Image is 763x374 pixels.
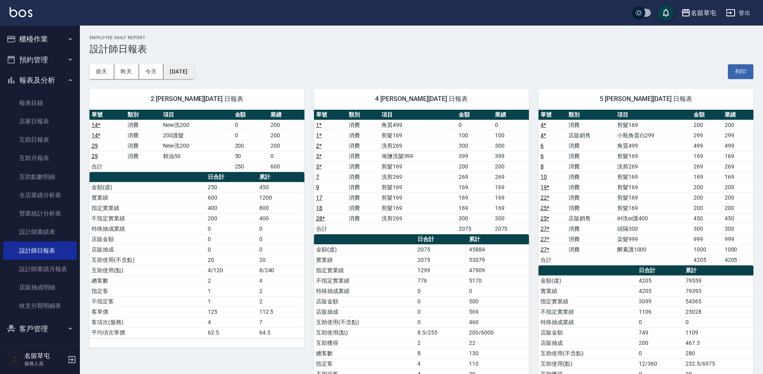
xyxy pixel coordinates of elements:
button: 登出 [723,6,753,20]
th: 項目 [380,110,457,120]
td: 特殊抽成業績 [314,286,415,296]
td: 酵素護1000 [615,244,692,255]
td: 合計 [89,161,125,172]
td: 洗剪269 [380,172,457,182]
td: 300 [493,213,529,224]
td: 800 [257,203,304,213]
td: 金額(虛) [314,244,415,255]
td: 0 [206,234,257,244]
td: 300 [691,224,722,234]
td: 消費 [347,182,380,192]
img: Logo [10,7,32,17]
td: 剪髮169 [615,120,692,130]
th: 金額 [457,110,493,120]
td: 499 [691,140,722,151]
td: 62.5 [206,327,257,338]
span: 2 [PERSON_NAME][DATE] 日報表 [99,95,295,103]
a: 互助日報表 [3,131,77,149]
td: 剪髮169 [615,192,692,203]
td: 500 [467,296,529,307]
td: 指定實業績 [314,265,415,275]
th: 金額 [233,110,269,120]
td: 平均項次單價 [89,327,206,338]
td: 0 [493,120,529,130]
button: 昨天 [114,64,139,79]
th: 業績 [493,110,529,120]
td: 749 [637,327,684,338]
td: 200/6000 [467,327,529,338]
td: 客項次(服務) [89,317,206,327]
td: 消費 [566,140,615,151]
button: 列印 [728,64,753,79]
td: 不指定實業績 [89,213,206,224]
td: 460 [467,317,529,327]
td: 消費 [347,151,380,161]
th: 金額 [691,110,722,120]
td: 169 [493,203,529,213]
td: 消費 [125,140,161,151]
td: 剪髮169 [615,182,692,192]
td: 54365 [684,296,753,307]
td: 金額(虛) [89,182,206,192]
td: 0 [684,317,753,327]
td: 互助使用(點) [89,265,206,275]
td: 合計 [314,224,347,234]
td: 8.5/255 [415,327,467,338]
td: 4 [415,358,467,369]
td: 0 [637,317,684,327]
a: 7 [316,174,319,180]
td: 店販金額 [538,327,637,338]
td: 0 [206,224,257,234]
td: 7 [257,317,304,327]
td: 2075 [415,244,467,255]
td: 1 [206,286,257,296]
td: 消費 [125,151,161,161]
td: 200 [691,182,722,192]
a: 全店業績分析表 [3,186,77,204]
td: 0 [457,120,493,130]
td: 1106 [637,307,684,317]
td: 467.3 [684,338,753,348]
th: 日合計 [415,234,467,245]
td: 2 [257,286,304,296]
td: 0 [233,120,269,130]
th: 累計 [257,172,304,182]
td: 互助獲得 [314,338,415,348]
th: 業績 [268,110,304,120]
td: 1109 [684,327,753,338]
th: 累計 [684,265,753,276]
td: 200 [493,161,529,172]
td: 特殊抽成業績 [538,317,637,327]
td: 0 [257,224,304,234]
td: 4205 [691,255,722,265]
td: 110 [467,358,529,369]
td: 200 [233,140,269,151]
th: 單號 [89,110,125,120]
td: 消費 [347,203,380,213]
a: 6 [540,153,544,159]
td: 169 [691,151,722,161]
button: 前天 [89,64,114,79]
td: 569 [467,307,529,317]
td: 2 [257,296,304,307]
a: 10 [540,174,547,180]
td: 112.5 [257,307,304,317]
td: 2 [206,275,257,286]
td: 消費 [125,120,161,130]
td: 300 [723,224,753,234]
a: 設計師日報表 [3,241,77,260]
span: 5 [PERSON_NAME][DATE] 日報表 [548,95,744,103]
td: 消費 [347,120,380,130]
button: 櫃檯作業 [3,29,77,49]
td: 250 [233,161,269,172]
a: 互助點數明細 [3,168,77,186]
td: 洗剪269 [615,161,692,172]
td: 消費 [347,130,380,140]
a: 收支分類明細表 [3,297,77,315]
td: 合計 [538,255,566,265]
a: 6 [540,142,544,149]
td: 4/120 [206,265,257,275]
td: 232.5/6975 [684,358,753,369]
td: 1000 [723,244,753,255]
td: 169 [493,192,529,203]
